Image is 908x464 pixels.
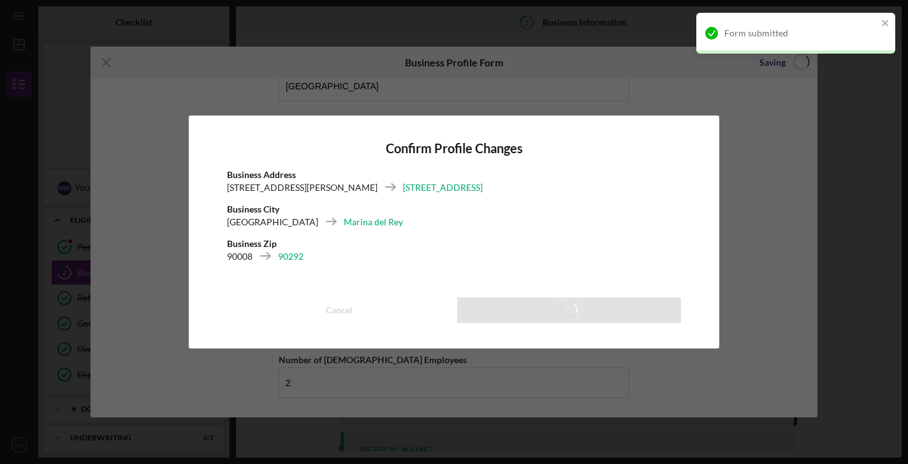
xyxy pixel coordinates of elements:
b: Business City [227,204,279,214]
div: Form submitted [724,28,877,38]
h4: Confirm Profile Changes [227,141,681,156]
div: [STREET_ADDRESS][PERSON_NAME] [227,181,377,194]
div: [GEOGRAPHIC_DATA] [227,216,318,228]
div: Cancel [326,297,353,323]
div: [STREET_ADDRESS] [403,181,483,194]
button: Save [457,297,681,323]
button: close [881,18,890,30]
b: Business Zip [227,238,277,249]
div: Marina del Rey [344,216,403,228]
button: Cancel [227,297,451,323]
b: Business Address [227,169,296,180]
div: 90008 [227,250,253,263]
div: 90292 [278,250,304,263]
